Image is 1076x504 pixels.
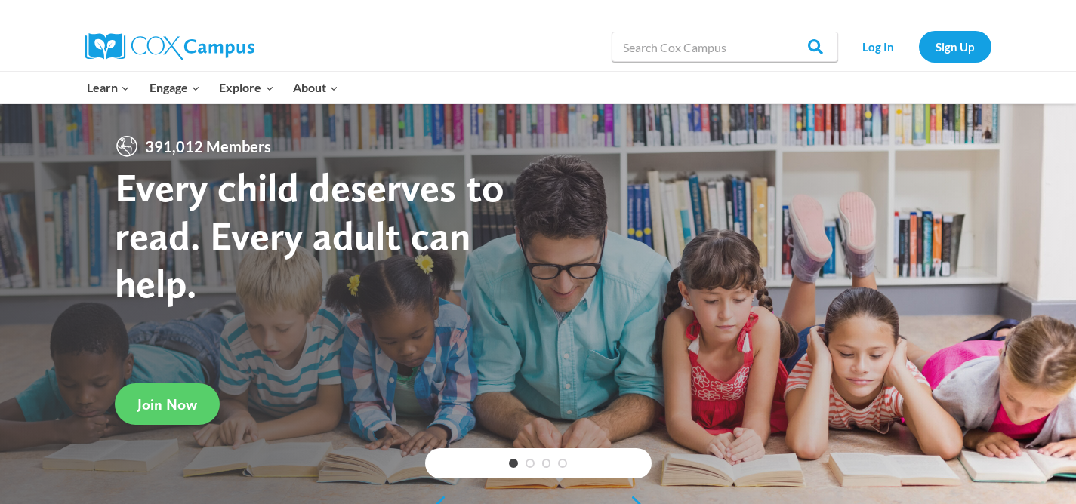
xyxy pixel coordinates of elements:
img: Cox Campus [85,33,254,60]
nav: Primary Navigation [78,72,348,103]
span: Learn [87,78,130,97]
span: Explore [219,78,273,97]
span: 391,012 Members [139,134,277,158]
a: 1 [509,459,518,468]
input: Search Cox Campus [612,32,838,62]
a: Join Now [115,383,220,425]
a: Sign Up [919,31,991,62]
span: About [293,78,338,97]
a: Log In [846,31,911,62]
span: Join Now [137,395,197,413]
a: 3 [542,459,551,468]
nav: Secondary Navigation [846,31,991,62]
span: Engage [150,78,200,97]
a: 4 [558,459,567,468]
strong: Every child deserves to read. Every adult can help. [115,163,504,307]
a: 2 [526,459,535,468]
